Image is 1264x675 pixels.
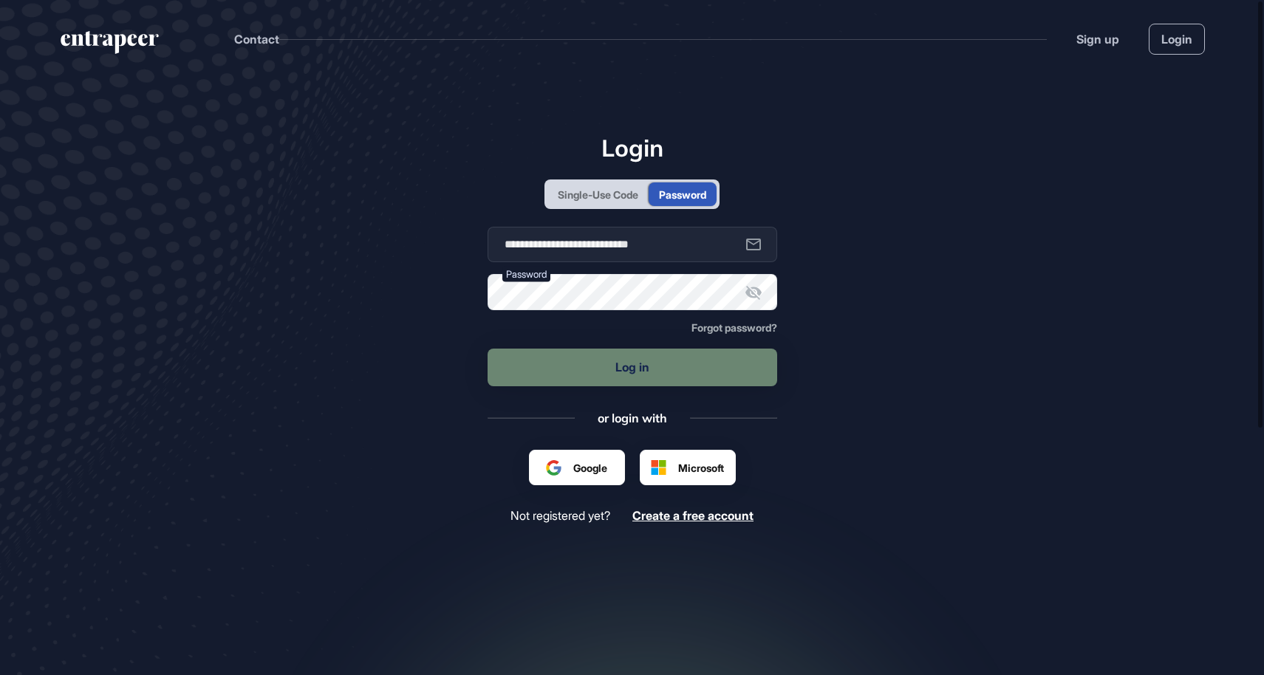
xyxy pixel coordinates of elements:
div: Password [659,187,706,202]
button: Contact [234,30,279,49]
div: or login with [598,410,667,426]
button: Log in [488,349,777,386]
a: entrapeer-logo [59,31,160,59]
label: Password [502,267,550,282]
span: Not registered yet? [510,509,610,523]
a: Login [1149,24,1205,55]
h1: Login [488,134,777,162]
div: Single-Use Code [558,187,638,202]
a: Sign up [1076,30,1119,48]
a: Create a free account [632,509,754,523]
span: Forgot password? [691,321,777,334]
span: Create a free account [632,508,754,523]
span: Microsoft [678,460,724,476]
a: Forgot password? [691,322,777,334]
